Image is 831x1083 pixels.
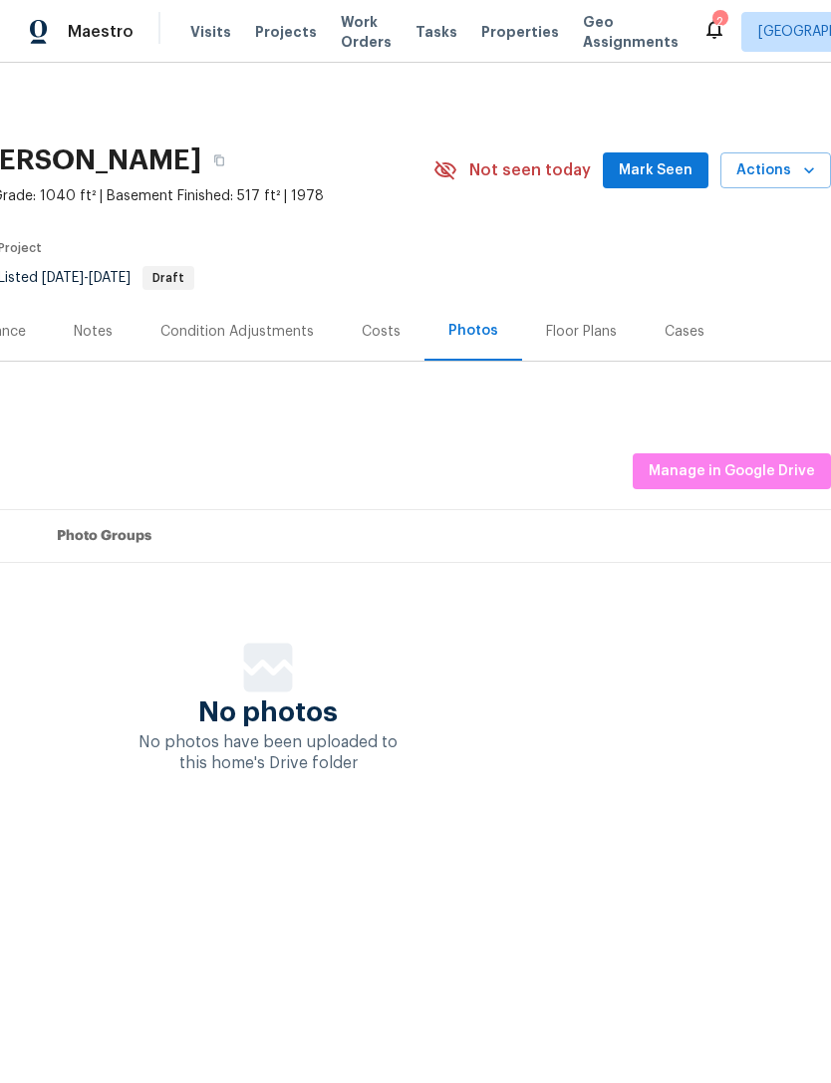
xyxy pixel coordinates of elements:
span: Not seen today [469,160,591,180]
span: Mark Seen [619,158,692,183]
div: Photos [448,321,498,341]
div: Notes [74,322,113,342]
span: - [42,271,131,285]
th: Photo Groups [41,510,831,563]
span: No photos have been uploaded to this home's Drive folder [138,734,398,771]
span: [DATE] [42,271,84,285]
span: Visits [190,22,231,42]
span: Draft [144,272,192,284]
span: [DATE] [89,271,131,285]
span: Projects [255,22,317,42]
span: Geo Assignments [583,12,679,52]
div: 2 [712,12,726,32]
button: Copy Address [201,142,237,178]
span: Properties [481,22,559,42]
div: Floor Plans [546,322,617,342]
div: Condition Adjustments [160,322,314,342]
span: No photos [198,702,338,722]
span: Maestro [68,22,134,42]
span: Work Orders [341,12,392,52]
div: Costs [362,322,401,342]
button: Actions [720,152,831,189]
div: Cases [665,322,704,342]
span: Manage in Google Drive [649,459,815,484]
span: Actions [736,158,815,183]
span: Tasks [415,25,457,39]
button: Manage in Google Drive [633,453,831,490]
button: Mark Seen [603,152,708,189]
